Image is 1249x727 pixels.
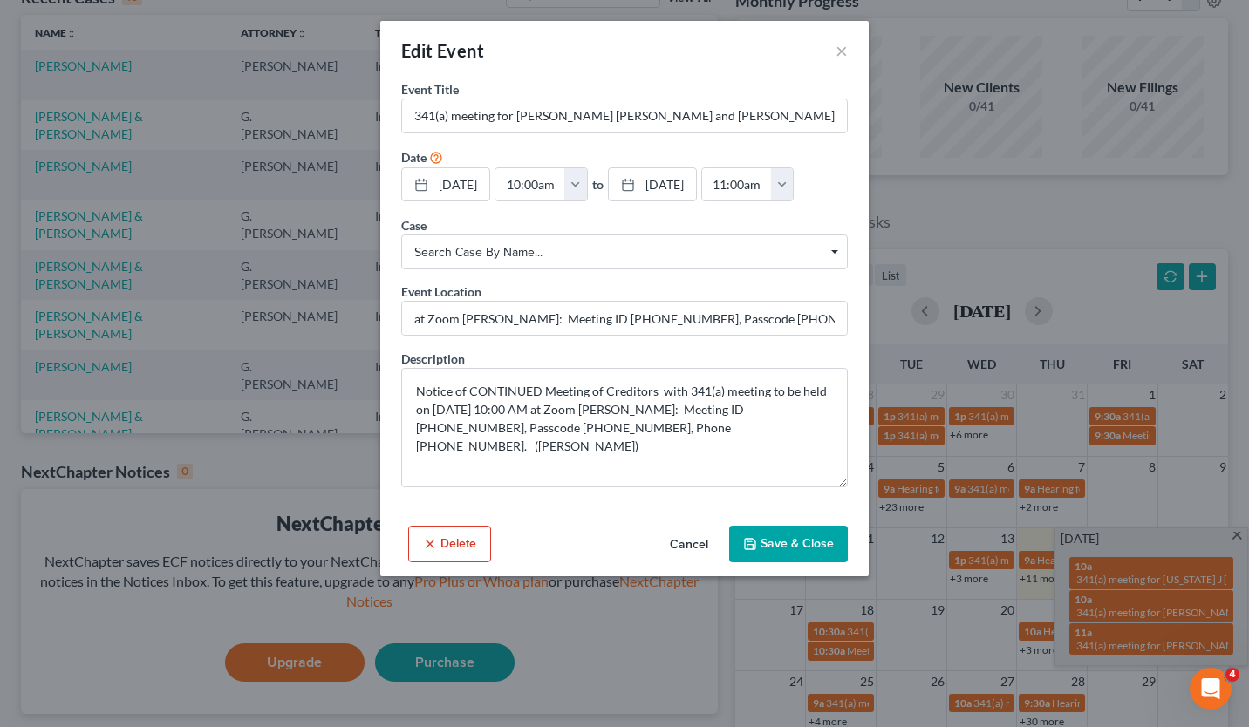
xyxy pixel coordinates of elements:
label: Case [401,216,427,234]
a: [DATE] [609,168,696,201]
span: Event Title [401,82,459,97]
input: -- : -- [495,168,565,201]
span: Select box activate [401,234,848,269]
input: -- : -- [702,168,772,201]
button: Save & Close [729,526,848,562]
iframe: Intercom live chat [1190,668,1232,710]
button: Cancel [656,527,722,562]
a: [DATE] [402,168,489,201]
label: Event Location [401,282,481,301]
label: Description [401,350,465,368]
button: × [836,40,848,61]
span: Search case by name... [414,243,835,262]
input: Enter location... [402,302,847,335]
label: Date [401,148,427,166]
span: Edit Event [401,40,484,61]
input: Enter event name... [402,99,847,132]
label: to [592,175,604,194]
span: 4 [1225,668,1239,682]
button: Delete [408,526,491,562]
